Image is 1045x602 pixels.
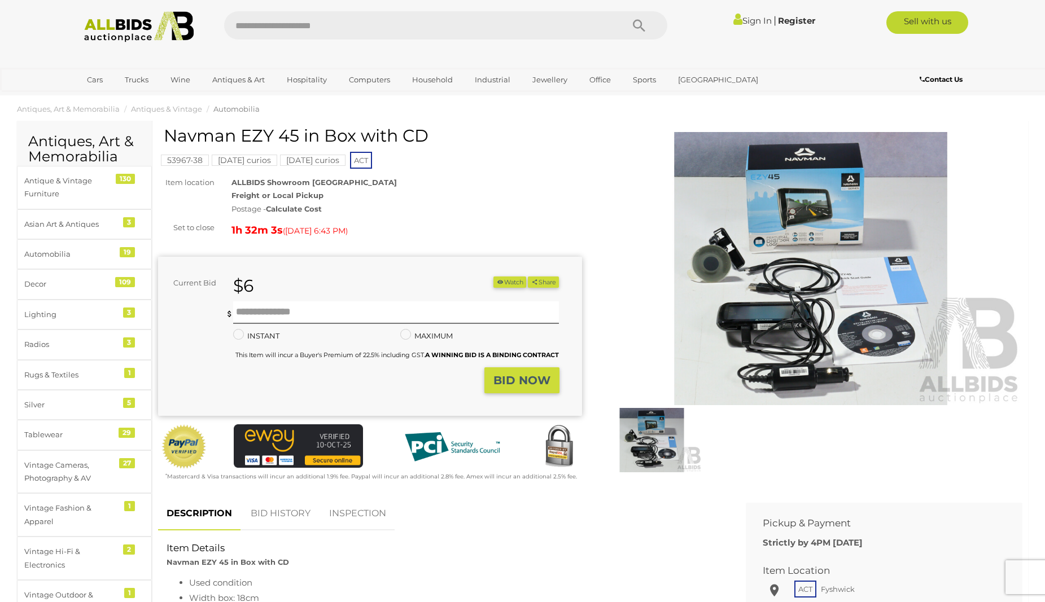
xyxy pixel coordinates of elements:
a: Antiques, Art & Memorabilia [17,104,120,113]
a: Register [778,15,815,26]
a: Trucks [117,71,156,89]
h2: Item Details [167,543,720,553]
a: Wine [163,71,198,89]
a: Silver 5 [17,390,152,420]
strong: Calculate Cost [266,204,322,213]
div: 3 [123,217,135,227]
h1: Navman EZY 45 in Box with CD [164,126,579,145]
div: 1 [124,368,135,378]
a: Radios 3 [17,329,152,359]
a: [DATE] curios [280,156,346,165]
span: Fyshwick [818,582,858,596]
div: Automobilia [24,248,117,261]
a: Asian Art & Antiques 3 [17,209,152,239]
a: [DATE] curios [212,156,277,165]
span: ( ) [283,226,348,235]
button: Search [611,11,667,39]
div: Antique & Vintage Furniture [24,174,117,201]
div: Set to close [150,221,223,234]
div: Asian Art & Antiques [24,218,117,231]
div: Silver [24,398,117,411]
a: Industrial [467,71,518,89]
b: Contact Us [920,75,963,84]
a: Computers [342,71,397,89]
div: Vintage Hi-Fi & Electronics [24,545,117,572]
img: eWAY Payment Gateway [234,424,362,467]
a: Jewellery [525,71,575,89]
a: Household [405,71,460,89]
a: Automobilia 19 [17,239,152,269]
a: Antiques & Art [205,71,272,89]
label: INSTANT [233,329,279,342]
a: Rugs & Textiles 1 [17,360,152,390]
a: Antique & Vintage Furniture 130 [17,166,152,209]
small: This Item will incur a Buyer's Premium of 22.5% including GST. [235,351,559,359]
img: PCI DSS compliant [396,424,509,469]
button: Share [528,276,559,288]
div: 29 [119,428,135,438]
a: INSPECTION [321,497,395,530]
span: ACT [350,152,372,169]
div: 1 [124,588,135,598]
div: 27 [119,458,135,468]
label: MAXIMUM [400,329,453,342]
a: Cars [80,71,110,89]
strong: BID NOW [493,373,550,387]
div: Lighting [24,308,117,321]
strong: Navman EZY 45 in Box with CD [167,557,289,566]
div: Decor [24,278,117,291]
a: Lighting 3 [17,300,152,329]
div: Item location [150,176,223,189]
div: 109 [115,277,135,287]
strong: $6 [233,275,253,296]
strong: ALLBIDS Showroom [GEOGRAPHIC_DATA] [231,178,397,187]
div: Vintage Fashion & Apparel [24,502,117,528]
div: Postage - [231,203,581,216]
div: Rugs & Textiles [24,368,117,381]
small: Mastercard & Visa transactions will incur an additional 1.9% fee. Paypal will incur an additional... [165,473,577,480]
div: 3 [123,307,135,318]
div: Current Bid [158,276,225,289]
a: Sell with us [886,11,968,34]
h2: Pickup & Payment [763,518,989,529]
span: [DATE] 6:43 PM [285,226,346,236]
a: Decor 109 [17,269,152,299]
img: Navman EZY 45 in Box with CD [599,132,1023,405]
div: 1 [124,501,135,511]
div: 19 [120,247,135,257]
div: Radios [24,338,117,351]
a: Automobilia [213,104,260,113]
a: [GEOGRAPHIC_DATA] [671,71,766,89]
img: Allbids.com.au [78,11,200,42]
img: Secured by Rapid SSL [536,424,581,469]
img: Navman EZY 45 in Box with CD [602,408,702,472]
a: DESCRIPTION [158,497,241,530]
a: Hospitality [279,71,334,89]
h2: Item Location [763,565,989,576]
li: Watch this item [493,276,526,288]
button: Watch [493,276,526,288]
a: Vintage Fashion & Apparel 1 [17,493,152,537]
div: 2 [123,544,135,555]
img: Official PayPal Seal [161,424,207,469]
span: | [773,14,776,27]
b: A WINNING BID IS A BINDING CONTRACT [425,351,559,359]
a: Sign In [733,15,772,26]
strong: 1h 32m 3s [231,224,283,236]
mark: [DATE] curios [280,155,346,166]
div: 130 [116,174,135,184]
a: Sports [626,71,663,89]
a: Vintage Hi-Fi & Electronics 2 [17,537,152,580]
a: Vintage Cameras, Photography & AV 27 [17,450,152,494]
a: Contact Us [920,73,965,86]
a: Office [582,71,618,89]
mark: 53967-38 [161,155,209,166]
a: Antiques & Vintage [131,104,202,113]
a: BID HISTORY [242,497,319,530]
a: Tablewear 29 [17,420,152,450]
strong: Freight or Local Pickup [231,191,323,200]
div: 5 [123,398,135,408]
